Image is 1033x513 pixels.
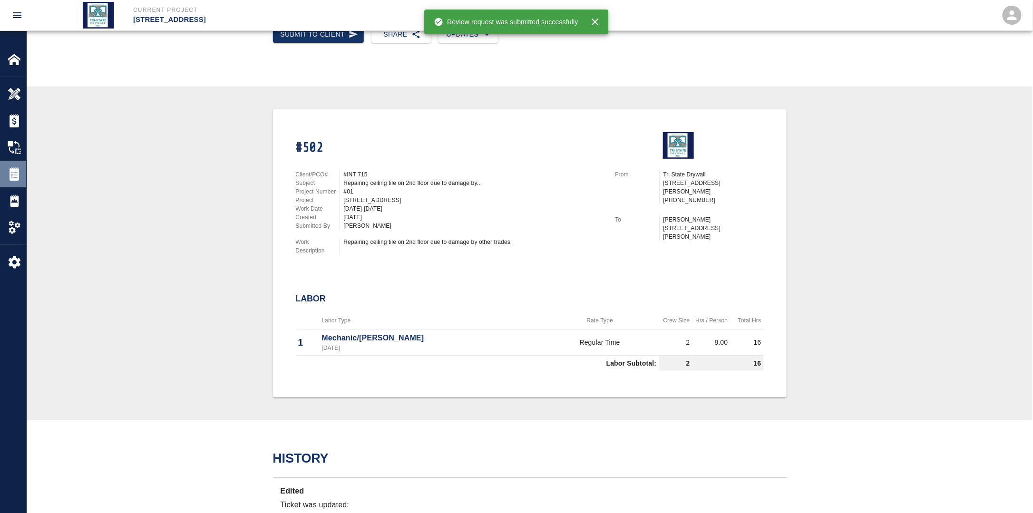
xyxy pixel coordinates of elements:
[298,335,317,349] p: 1
[133,14,568,25] p: [STREET_ADDRESS]
[344,238,604,246] div: Repairing ceiling tile on 2nd floor due to damage by other trades.
[659,329,692,355] td: 2
[322,332,539,344] p: Mechanic/[PERSON_NAME]
[281,485,613,499] p: Edited
[692,312,731,329] th: Hrs / Person
[659,312,692,329] th: Crew Size
[296,179,340,187] p: Subject
[692,355,764,371] td: 16
[663,179,764,196] p: [STREET_ADDRESS][PERSON_NAME]
[296,222,340,230] p: Submitted By
[344,222,604,230] div: [PERSON_NAME]
[541,329,659,355] td: Regular Time
[83,2,114,29] img: Tri State Drywall
[133,6,568,14] p: Current Project
[731,329,764,355] td: 16
[615,170,659,179] p: From
[296,294,764,304] h2: Labor
[296,196,340,204] p: Project
[296,140,604,156] h1: #502
[296,355,659,371] td: Labor Subtotal:
[273,451,787,466] h2: History
[663,170,764,179] p: Tri State Drywall
[296,187,340,196] p: Project Number
[344,179,604,187] div: Repairing ceiling tile on 2nd floor due to damage by...
[344,204,604,213] div: [DATE]-[DATE]
[322,344,539,352] p: [DATE]
[344,213,604,222] div: [DATE]
[659,355,692,371] td: 2
[296,204,340,213] p: Work Date
[663,132,694,159] img: Tri State Drywall
[344,170,604,179] div: #INT 715
[344,196,604,204] div: [STREET_ADDRESS]
[541,312,659,329] th: Rate Type
[273,26,364,43] button: Submit to Client
[663,224,764,241] p: [STREET_ADDRESS][PERSON_NAME]
[296,213,340,222] p: Created
[875,410,1033,513] iframe: Chat Widget
[663,196,764,204] p: [PHONE_NUMBER]
[663,215,764,224] p: [PERSON_NAME]
[6,4,29,27] button: open drawer
[296,170,340,179] p: Client/PCO#
[344,187,604,196] div: #01
[371,26,431,43] button: Share
[434,13,578,30] div: Review request was submitted successfully
[731,312,764,329] th: Total Hrs
[615,215,659,224] p: To
[692,329,731,355] td: 8.00
[296,238,340,255] p: Work Description
[320,312,541,329] th: Labor Type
